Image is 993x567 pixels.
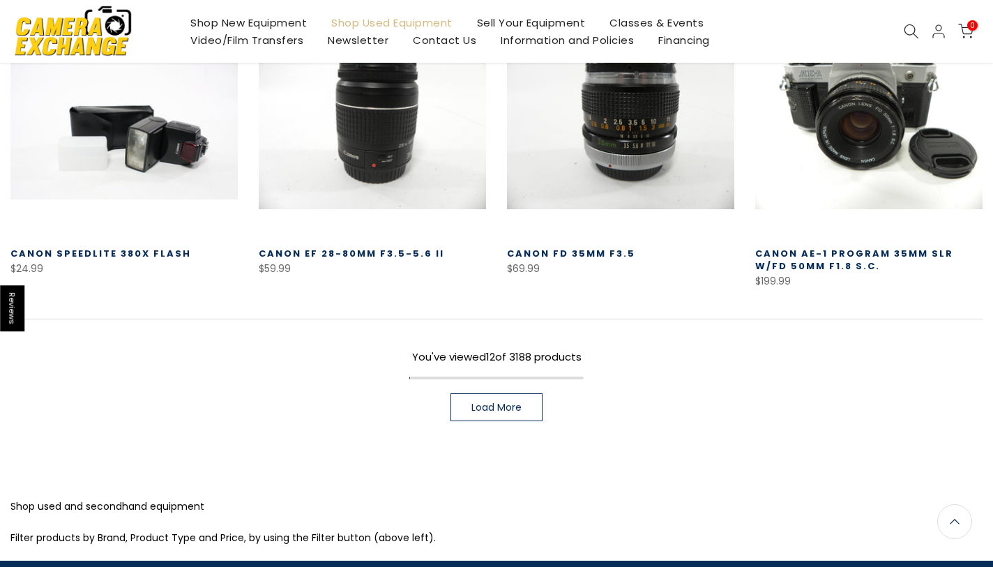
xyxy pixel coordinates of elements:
a: Canon Speedlite 380X Flash [10,247,191,260]
a: Contact Us [401,31,489,49]
a: Load More [450,393,543,421]
a: Financing [646,31,722,49]
p: Filter products by Brand, Product Type and Price, by using the Filter button (above left). [10,529,983,547]
a: Back to the top [937,504,972,539]
a: Canon EF 28-80mm f3.5-5.6 II [259,247,444,260]
a: Classes & Events [598,14,716,31]
div: $24.99 [10,260,238,278]
a: Video/Film Transfers [179,31,316,49]
a: 0 [958,24,973,39]
div: $199.99 [755,273,983,290]
div: $69.99 [507,260,734,278]
span: 12 [486,349,495,364]
div: $59.99 [259,260,486,278]
a: Canon AE-1 Program 35mm SLR w/FD 50mm f1.8 S.C. [755,247,953,273]
a: Canon FD 35mm f3.5 [507,247,635,260]
span: Load More [471,402,522,412]
a: Information and Policies [489,31,646,49]
a: Sell Your Equipment [464,14,598,31]
a: Shop New Equipment [179,14,319,31]
p: Shop used and secondhand equipment [10,498,983,515]
a: Newsletter [316,31,401,49]
span: You've viewed of 3188 products [412,349,582,364]
span: 0 [967,20,978,31]
a: Shop Used Equipment [319,14,465,31]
